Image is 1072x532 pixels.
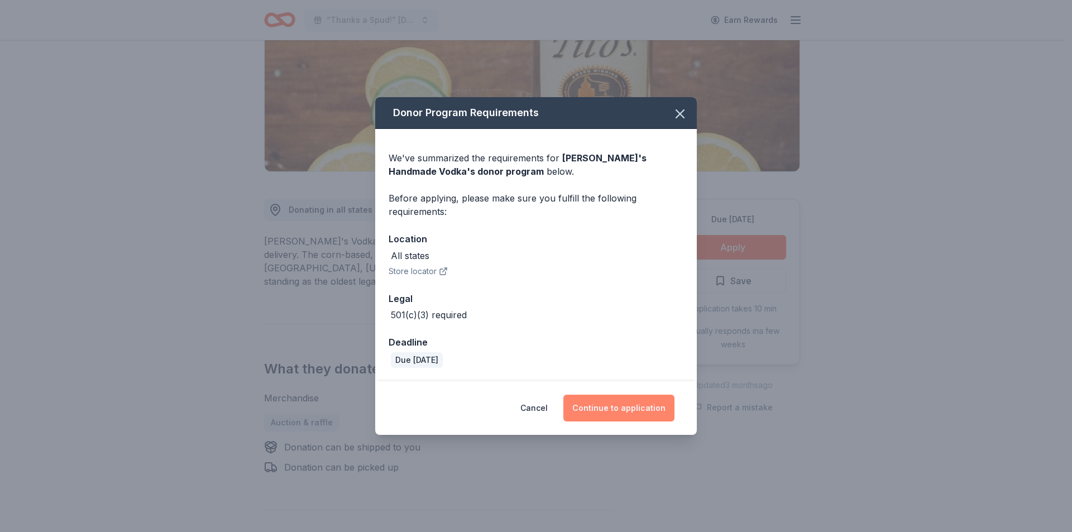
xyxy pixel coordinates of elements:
div: Donor Program Requirements [375,97,697,129]
div: Due [DATE] [391,352,443,368]
div: 501(c)(3) required [391,308,467,322]
div: Deadline [389,335,683,349]
button: Store locator [389,265,448,278]
div: Before applying, please make sure you fulfill the following requirements: [389,191,683,218]
div: We've summarized the requirements for below. [389,151,683,178]
button: Cancel [520,395,548,421]
div: All states [391,249,429,262]
button: Continue to application [563,395,674,421]
div: Legal [389,291,683,306]
div: Location [389,232,683,246]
